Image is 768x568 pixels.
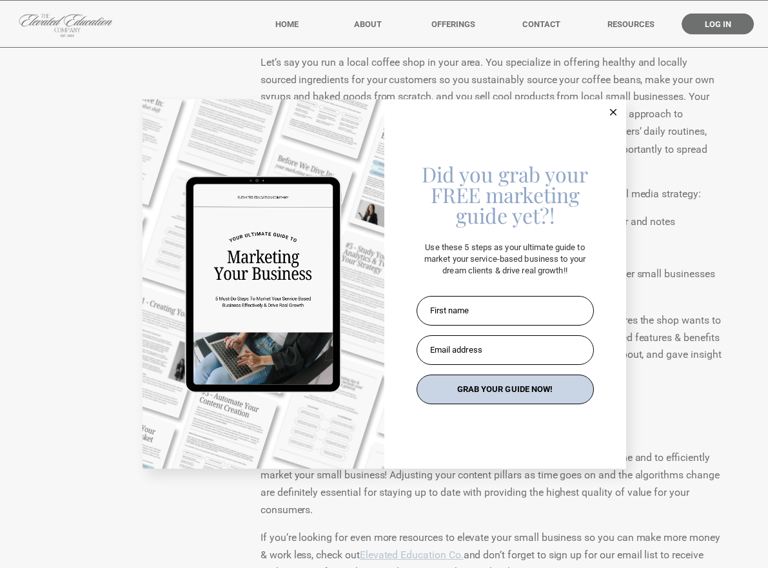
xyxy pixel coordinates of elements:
span: st name [439,306,469,315]
button: GRAB YOUR GUIDE NOW! [417,375,594,404]
span: Email addr [430,345,469,355]
span: Fir [430,306,439,315]
span: GRAB YOUR GUIDE NOW! [457,384,553,394]
div: Did you grab your FREE marketing guide yet?! [417,164,594,226]
div: Use these 5 steps as your ultimate guide to market your service-based business to your dream clie... [417,242,594,277]
span: ess [469,345,482,355]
